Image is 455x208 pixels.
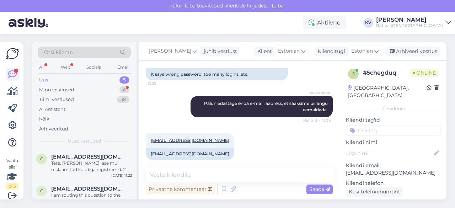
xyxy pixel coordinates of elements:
[38,63,46,72] div: All
[6,48,19,59] img: Askly Logo
[346,162,441,169] p: Kliendi email
[6,183,18,190] div: 2 / 3
[201,48,237,55] div: juhib vestlust
[68,138,101,144] span: Uued vestlused
[315,48,345,55] div: Klienditugi
[119,86,129,94] div: 6
[346,180,441,187] p: Kliendi telefon
[348,84,427,99] div: [GEOGRAPHIC_DATA], [GEOGRAPHIC_DATA]
[148,160,175,166] span: 13:39
[255,48,272,55] div: Klient
[363,18,373,28] div: KV
[303,118,331,123] span: Nähtud ✓ 13:39
[59,63,72,72] div: Web
[146,185,215,194] div: Privaatne kommentaar
[40,156,43,161] span: c
[346,125,441,136] input: Lisa tag
[352,71,355,76] span: 5
[51,160,132,173] div: Tere. [PERSON_NAME] lase mul reklaamitud koodiga registreerida?
[39,126,68,133] div: Arhiveeritud
[303,16,346,29] div: Aktiivne
[51,186,125,192] span: cata88@hot.ee
[51,192,132,205] div: I am routing this question to the colleague who is responsible for this topic. The reply might ta...
[385,47,440,56] div: Arhiveeri vestlus
[6,158,18,190] div: Vaata siia
[410,69,439,77] span: Online
[85,63,102,72] div: Socials
[204,101,329,112] span: Palun edastage enda e-maili aadress, et saaksime piirangu eemaldada.
[117,96,129,103] div: 38
[51,154,125,160] span: cata88@hot.ee
[376,17,443,23] div: [PERSON_NAME]
[116,63,131,72] div: Email
[376,23,443,28] div: Rahva [DEMOGRAPHIC_DATA]
[148,81,175,86] span: 13:39
[146,68,288,80] div: It says wrong password, too many logins, etc.
[346,169,441,177] p: [EMAIL_ADDRESS][DOMAIN_NAME]
[39,106,65,113] div: AI Assistent
[346,139,441,146] p: Kliendi nimi
[269,2,286,9] span: Luba
[309,186,330,192] span: Saada
[346,187,403,197] div: Küsi telefoninumbrit
[39,116,49,123] div: Kõik
[363,69,410,77] div: # 5chegduq
[111,173,132,178] div: [DATE] 11:22
[278,47,300,55] span: Estonian
[346,116,441,124] p: Kliendi tag'id
[149,47,191,55] span: [PERSON_NAME]
[40,188,43,193] span: c
[376,17,451,28] a: [PERSON_NAME]Rahva [DEMOGRAPHIC_DATA]
[119,76,129,84] div: 5
[151,138,229,143] a: [EMAIL_ADDRESS][DOMAIN_NAME]
[346,149,433,157] input: Lisa nimi
[39,86,74,94] div: Minu vestlused
[304,90,331,96] span: AI Assistent
[44,49,73,56] span: Otsi kliente
[151,151,229,156] a: [EMAIL_ADDRESS][DOMAIN_NAME]
[39,96,74,103] div: Tiimi vestlused
[351,47,373,55] span: Estonian
[346,106,441,112] div: Kliendi info
[39,76,48,84] div: Uus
